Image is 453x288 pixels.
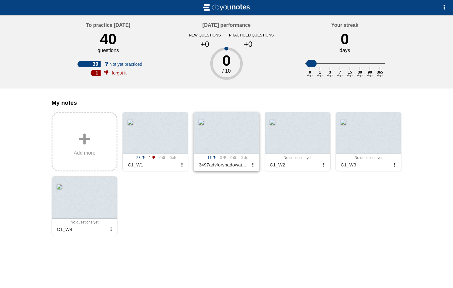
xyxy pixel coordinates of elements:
text: days [377,74,382,77]
text: 15 [348,70,352,74]
text: days [367,74,372,77]
span: 0 [156,156,165,160]
div: +0 [188,40,222,49]
span: 11 [206,156,216,160]
text: days [307,74,312,77]
span: No questions yet [71,220,98,224]
text: days [347,74,352,77]
text: 365 [377,70,383,74]
a: No questions yetC1_W2 [265,112,331,171]
text: 0 [309,70,311,74]
div: / 10 [183,68,270,74]
a: No questions yetC1_W3 [336,112,401,171]
span: No questions yet [284,156,311,160]
text: 90 [368,70,372,74]
div: +0 [231,40,265,49]
span: No questions yet [355,156,382,160]
h4: To practice [DATE] [86,22,131,28]
a: 28 1 0 0 C1_W1 [122,112,188,171]
a: 11 0 0 0 3497advforshadowaiintheworkplacev31758287885637 [193,112,259,171]
span: Not yet practiced [109,62,142,67]
h4: [DATE] performance [202,22,251,28]
div: 1 [91,70,101,76]
span: I forgot it [109,70,126,75]
text: days [317,74,322,77]
span: 28 [135,156,145,160]
div: 40 [100,31,117,48]
text: days [337,74,342,77]
div: 0 [341,31,349,48]
text: 30 [358,70,362,74]
text: days [357,74,362,77]
text: 7 [339,70,341,74]
div: questions [97,48,119,53]
div: C1_W1 [125,160,178,170]
h3: My notes [52,99,401,106]
span: 0 [217,156,226,160]
div: C1_W3 [338,160,391,170]
div: 39 [77,61,101,67]
div: practiced questions [229,33,267,37]
span: Add more [74,150,95,156]
div: C1_W4 [54,224,107,234]
span: 0 [167,156,176,160]
span: 0 [237,156,247,160]
text: days [327,74,332,77]
div: days [340,48,350,53]
div: new questions [186,33,224,37]
text: 1 [319,70,321,74]
a: No questions yetC1_W4 [52,176,117,236]
text: 3 [329,70,331,74]
img: svg+xml;base64,CiAgICAgIDxzdmcgdmlld0JveD0iLTIgLTIgMjAgNCIgeG1sbnM9Imh0dHA6Ly93d3cudzMub3JnLzIwMD... [202,2,251,12]
span: 1 [146,156,155,160]
button: Options [438,1,451,14]
div: 0 [183,53,270,68]
div: 3497advforshadowaiintheworkplacev31758287885637 [196,160,249,170]
div: C1_W2 [267,160,320,170]
span: 0 [227,156,236,160]
h4: Your streak [331,22,358,28]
